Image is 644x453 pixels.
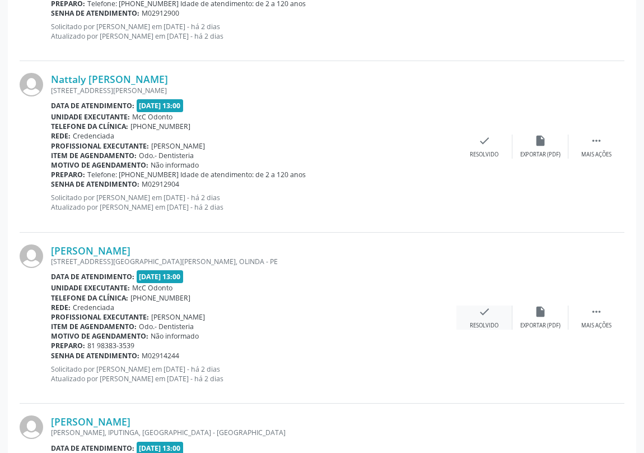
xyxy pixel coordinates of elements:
i: check [478,306,491,318]
b: Rede: [51,303,71,312]
div: Exportar (PDF) [520,322,561,330]
p: Solicitado por [PERSON_NAME] em [DATE] - há 2 dias Atualizado por [PERSON_NAME] em [DATE] - há 2 ... [51,193,456,212]
div: Resolvido [470,151,498,159]
b: Data de atendimento: [51,101,134,110]
a: Nattaly [PERSON_NAME] [51,73,168,85]
span: [DATE] 13:00 [137,270,184,283]
i: insert_drive_file [534,135,547,147]
div: [STREET_ADDRESS][GEOGRAPHIC_DATA][PERSON_NAME], OLINDA - PE [51,257,456,266]
b: Motivo de agendamento: [51,331,148,341]
div: Resolvido [470,322,498,330]
span: M02914244 [142,351,179,360]
span: Credenciada [73,303,114,312]
span: McC Odonto [132,283,172,293]
a: [PERSON_NAME] [51,244,130,257]
i: insert_drive_file [534,306,547,318]
span: Odo.- Dentisteria [139,322,194,331]
b: Senha de atendimento: [51,351,139,360]
span: Não informado [151,160,199,170]
div: Mais ações [581,322,612,330]
span: [DATE] 13:00 [137,99,184,112]
b: Unidade executante: [51,283,130,293]
b: Profissional executante: [51,141,149,151]
span: [PHONE_NUMBER] [130,122,190,131]
div: [PERSON_NAME], IPUTINGA, [GEOGRAPHIC_DATA] - [GEOGRAPHIC_DATA] [51,428,456,437]
i:  [590,135,603,147]
p: Solicitado por [PERSON_NAME] em [DATE] - há 2 dias Atualizado por [PERSON_NAME] em [DATE] - há 2 ... [51,364,456,383]
b: Item de agendamento: [51,322,137,331]
span: 81 98383-3539 [87,341,134,350]
b: Data de atendimento: [51,443,134,453]
div: [STREET_ADDRESS][PERSON_NAME] [51,86,456,95]
b: Item de agendamento: [51,151,137,160]
span: [PERSON_NAME] [151,141,205,151]
p: Solicitado por [PERSON_NAME] em [DATE] - há 2 dias Atualizado por [PERSON_NAME] em [DATE] - há 2 ... [51,22,456,41]
b: Preparo: [51,170,85,179]
b: Motivo de agendamento: [51,160,148,170]
span: Credenciada [73,131,114,141]
span: Não informado [151,331,199,341]
div: Exportar (PDF) [520,151,561,159]
span: Telefone: [PHONE_NUMBER] Idade de atendimento: de 2 a 120 anos [87,170,306,179]
img: img [20,244,43,268]
b: Preparo: [51,341,85,350]
b: Unidade executante: [51,112,130,122]
b: Telefone da clínica: [51,122,128,131]
span: [PHONE_NUMBER] [130,293,190,303]
span: M02912900 [142,8,179,18]
img: img [20,415,43,439]
span: McC Odonto [132,112,172,122]
i: check [478,135,491,147]
span: [PERSON_NAME] [151,312,205,322]
b: Rede: [51,131,71,141]
b: Telefone da clínica: [51,293,128,303]
b: Data de atendimento: [51,272,134,281]
a: [PERSON_NAME] [51,415,130,428]
div: Mais ações [581,151,612,159]
b: Senha de atendimento: [51,8,139,18]
span: Odo.- Dentisteria [139,151,194,160]
i:  [590,306,603,318]
b: Profissional executante: [51,312,149,322]
img: img [20,73,43,96]
span: M02912904 [142,179,179,189]
b: Senha de atendimento: [51,179,139,189]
